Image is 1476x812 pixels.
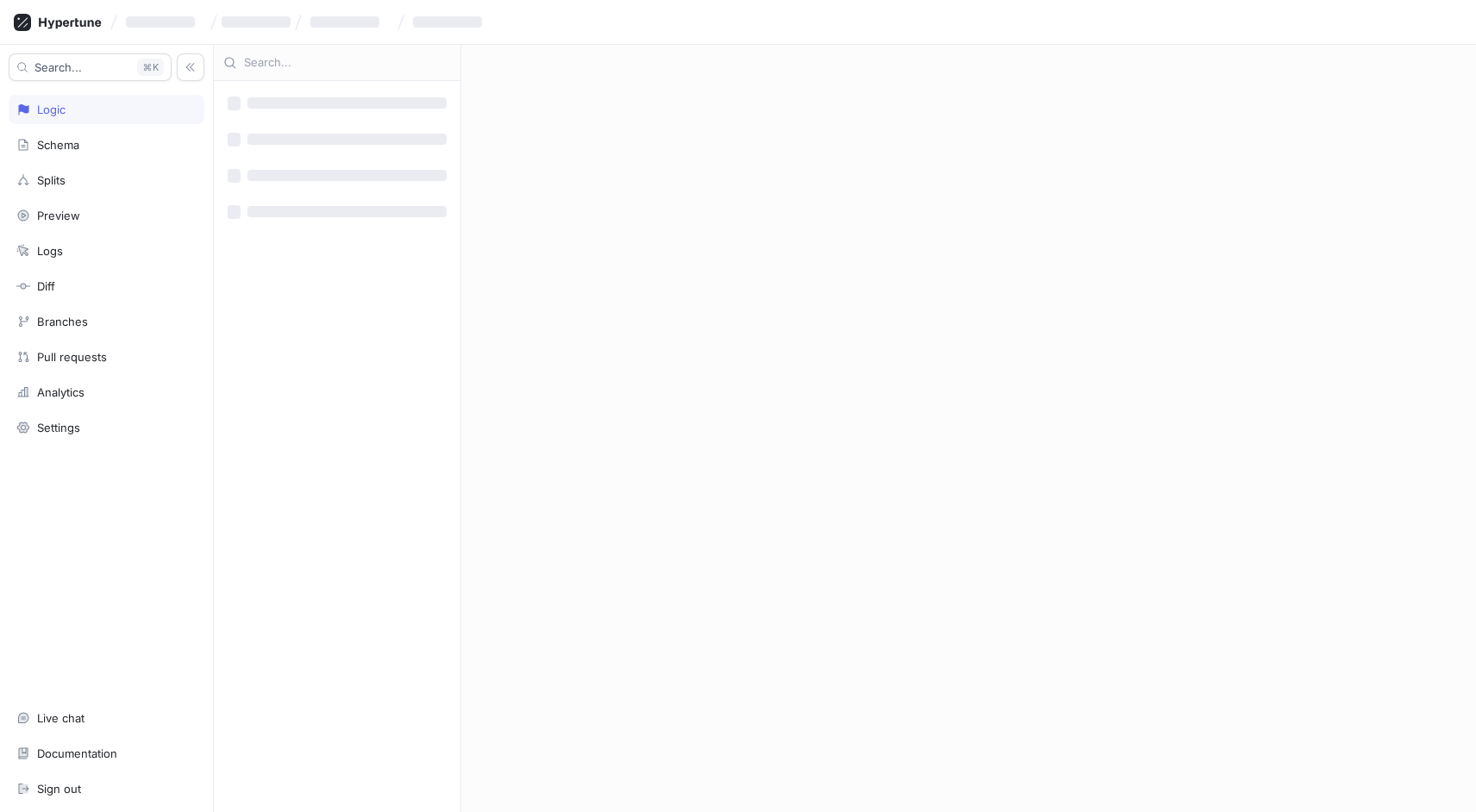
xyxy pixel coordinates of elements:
button: Search...K [9,53,172,81]
span: ‌ [413,16,482,28]
span: ‌ [310,16,379,28]
span: ‌ [247,134,447,145]
button: ‌ [119,8,209,36]
div: Diff [37,279,55,293]
span: ‌ [222,16,291,28]
span: ‌ [228,97,241,110]
span: ‌ [247,97,447,109]
span: Search... [34,62,82,72]
div: Logic [37,103,66,116]
span: ‌ [228,169,241,183]
div: Schema [37,138,79,152]
span: ‌ [247,170,447,181]
button: ‌ [406,8,496,36]
button: ‌ [303,8,393,36]
div: Analytics [37,385,84,399]
div: Preview [37,209,80,222]
div: Logs [37,244,63,258]
div: Sign out [37,782,81,796]
div: Branches [37,315,88,328]
div: Pull requests [37,350,107,364]
span: ‌ [228,133,241,147]
span: ‌ [126,16,195,28]
a: Documentation [9,739,204,768]
div: K [137,59,164,76]
input: Search... [244,54,451,72]
div: Live chat [37,711,84,725]
div: Documentation [37,746,117,760]
span: ‌ [228,205,241,219]
span: ‌ [247,206,447,217]
div: Splits [37,173,66,187]
div: Settings [37,421,80,434]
